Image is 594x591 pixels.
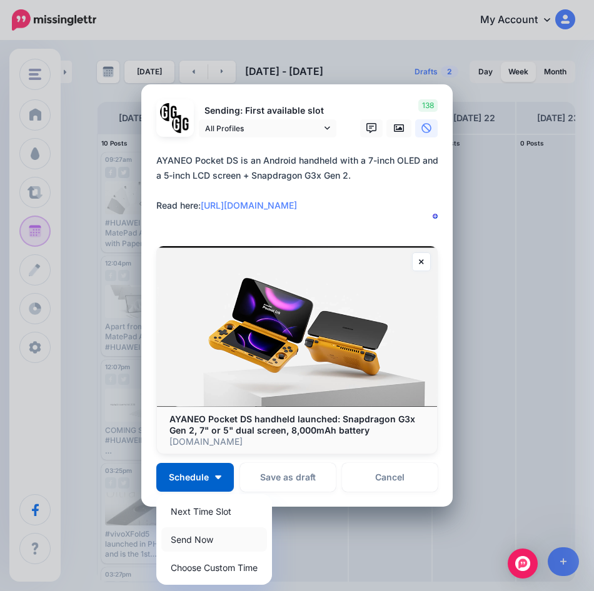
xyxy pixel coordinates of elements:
[169,473,209,482] span: Schedule
[169,414,415,435] b: AYANEO Pocket DS handheld launched: Snapdragon G3x Gen 2, 7" or 5" dual screen, 8,000mAh battery
[161,499,267,524] a: Next Time Slot
[418,99,438,112] span: 138
[199,119,336,137] a: All Profiles
[342,463,438,492] a: Cancel
[156,494,272,585] div: Schedule
[157,246,437,407] img: AYANEO Pocket DS handheld launched: Snapdragon G3x Gen 2, 7" or 5" dual screen, 8,000mAh battery
[160,103,178,121] img: 353459792_649996473822713_4483302954317148903_n-bsa138318.png
[240,463,336,492] button: Save as draft
[205,122,321,135] span: All Profiles
[169,436,425,447] p: [DOMAIN_NAME]
[161,555,267,580] a: Choose Custom Time
[161,527,267,552] a: Send Now
[156,463,234,492] button: Schedule
[156,153,444,228] textarea: To enrich screen reader interactions, please activate Accessibility in Grammarly extension settings
[508,549,538,579] div: Open Intercom Messenger
[172,115,190,133] img: JT5sWCfR-79925.png
[156,153,444,213] div: AYANEO Pocket DS is an Android handheld with a 7-inch OLED and a 5-inch LCD screen + Snapdragon G...
[215,475,221,479] img: arrow-down-white.png
[199,104,336,118] p: Sending: First available slot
